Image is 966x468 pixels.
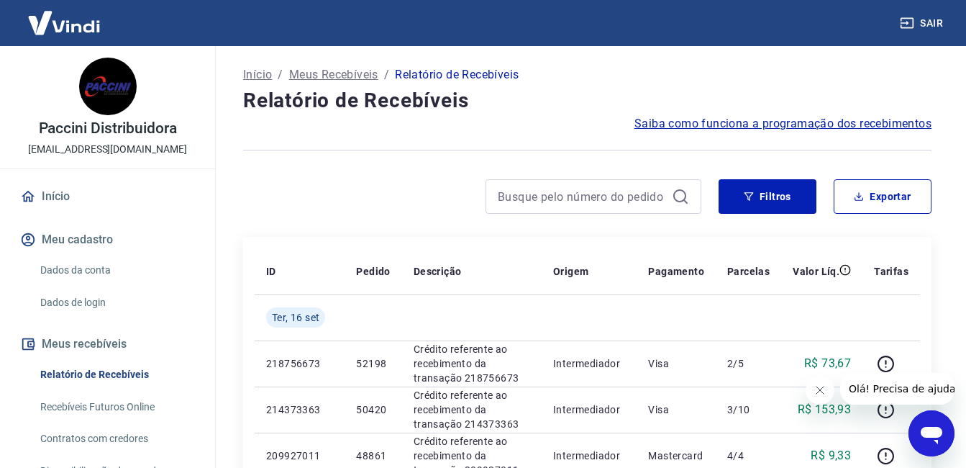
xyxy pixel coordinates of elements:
a: Início [17,181,198,212]
a: Dados da conta [35,256,198,285]
p: ID [266,264,276,279]
iframe: Mensagem da empresa [840,373,954,405]
p: 50420 [356,402,390,417]
a: Dados de login [35,288,198,318]
button: Sair [897,10,949,37]
span: Ter, 16 set [272,310,319,325]
p: Tarifas [874,264,908,279]
p: [EMAIL_ADDRESS][DOMAIN_NAME] [28,142,187,157]
h4: Relatório de Recebíveis [243,86,931,115]
p: Pedido [356,264,390,279]
img: Vindi [17,1,111,45]
p: Paccini Distribuidora [39,121,177,136]
p: Origem [553,264,588,279]
img: 0eee14b7-a6d5-4b8a-a620-2161b90a929e.jpeg [79,58,137,115]
a: Início [243,66,272,84]
p: 3/10 [727,402,770,417]
p: Valor Líq. [793,264,839,279]
p: Mastercard [648,449,704,463]
p: / [278,66,283,84]
iframe: Fechar mensagem [806,376,834,405]
p: Relatório de Recebíveis [395,66,519,84]
p: Crédito referente ao recebimento da transação 218756673 [414,342,530,385]
p: / [384,66,389,84]
a: Recebíveis Futuros Online [35,392,198,422]
p: Intermediador [553,449,625,463]
button: Meus recebíveis [17,328,198,360]
span: Olá! Precisa de ajuda? [9,10,121,22]
p: 4/4 [727,449,770,463]
p: Descrição [414,264,462,279]
a: Meus Recebíveis [289,66,378,84]
iframe: Botão para abrir a janela de mensagens [908,410,954,456]
p: 2/5 [727,356,770,371]
p: 214373363 [266,402,333,417]
p: R$ 153,93 [798,401,852,418]
p: 209927011 [266,449,333,463]
input: Busque pelo número do pedido [498,186,666,207]
p: R$ 73,67 [804,355,851,372]
a: Relatório de Recebíveis [35,360,198,390]
p: Pagamento [648,264,704,279]
button: Meu cadastro [17,224,198,256]
a: Saiba como funciona a programação dos recebimentos [634,115,931,132]
p: Visa [648,402,704,417]
p: Intermediador [553,356,625,371]
p: 218756673 [266,356,333,371]
p: Crédito referente ao recebimento da transação 214373363 [414,388,530,431]
p: 52198 [356,356,390,371]
p: R$ 9,33 [811,447,851,464]
button: Filtros [719,179,816,214]
p: Intermediador [553,402,625,417]
p: Parcelas [727,264,770,279]
p: Visa [648,356,704,371]
a: Contratos com credores [35,424,198,454]
p: 48861 [356,449,390,463]
button: Exportar [834,179,931,214]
